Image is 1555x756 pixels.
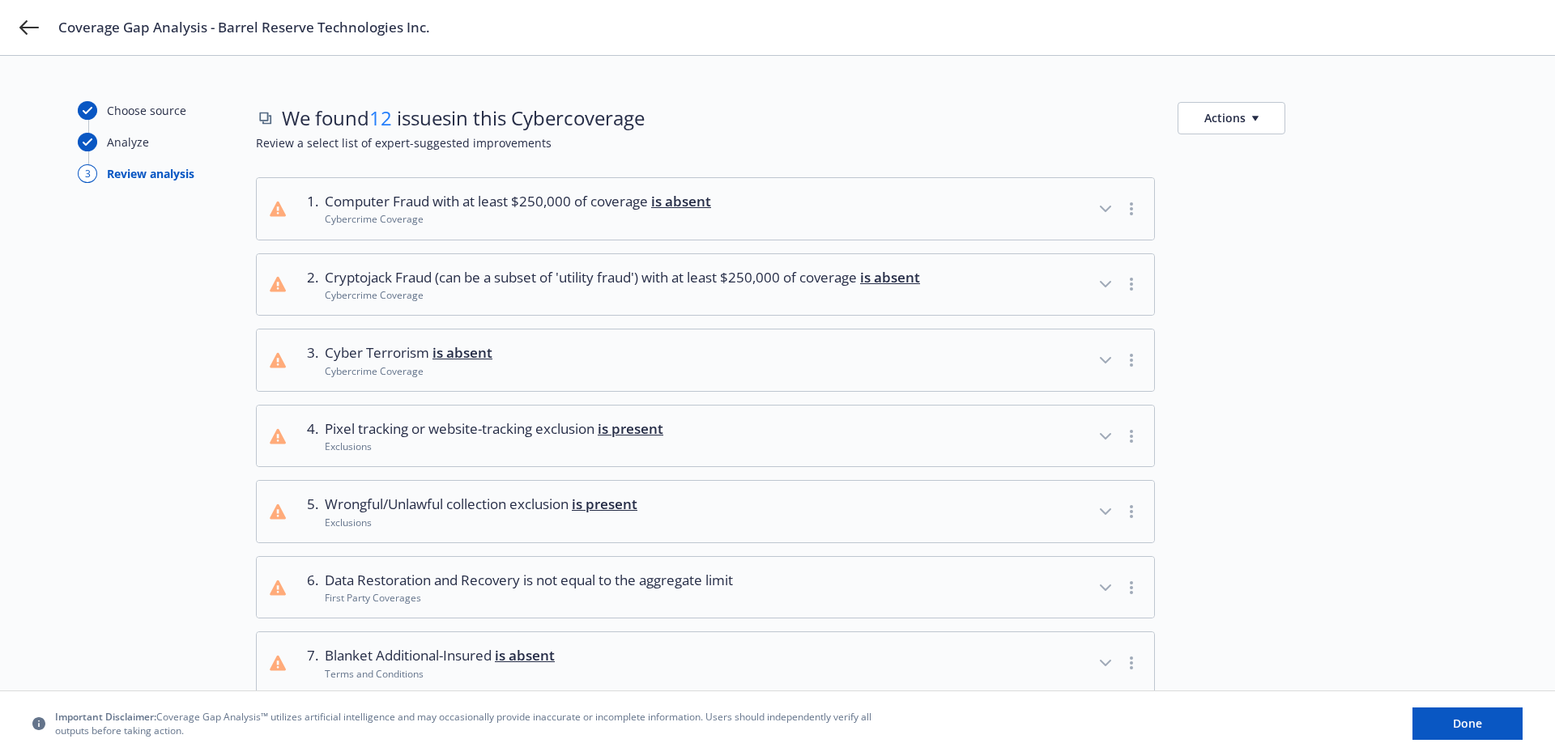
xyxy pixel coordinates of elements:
div: Exclusions [325,516,637,529]
div: Cybercrime Coverage [325,212,711,226]
div: Cybercrime Coverage [325,288,920,302]
span: is not equal to the aggregate limit [523,571,733,589]
button: 4.Pixel tracking or website-tracking exclusion is presentExclusions [257,406,1154,467]
span: Coverage Gap Analysis™ utilizes artificial intelligence and may occasionally provide inaccurate o... [55,710,881,737]
button: 6.Data Restoration and Recovery is not equal to the aggregate limitFirst Party Coverages [257,557,1154,618]
span: Data Restoration and Recovery [325,570,733,591]
button: 3.Cyber Terrorism is absentCybercrime Coverage [257,329,1154,391]
span: Pixel tracking or website-tracking exclusion [325,418,663,440]
span: Important Disclaimer: [55,710,156,724]
span: Blanket Additional-Insured [325,645,555,666]
span: Computer Fraud with at least $250,000 of coverage [325,191,711,212]
div: 5 . [299,494,318,529]
button: 2.Cryptojack Fraud (can be a subset of 'utility fraud') with at least $250,000 of coverage is abs... [257,254,1154,316]
button: Actions [1178,101,1285,134]
span: Cryptojack Fraud (can be a subset of 'utility fraud') with at least $250,000 of coverage [325,267,920,288]
div: Terms and Conditions [325,667,555,681]
span: Wrongful/Unlawful collection exclusion [325,494,637,515]
span: 12 [369,104,392,131]
div: Review analysis [107,165,194,182]
div: Choose source [107,102,186,119]
span: is absent [860,268,920,287]
button: 5.Wrongful/Unlawful collection exclusion is presentExclusions [257,481,1154,542]
div: 2 . [299,267,318,303]
span: We found issues in this Cyber coverage [282,104,645,132]
div: 1 . [299,191,318,227]
button: Actions [1178,102,1285,134]
div: Analyze [107,134,149,151]
div: 7 . [299,645,318,681]
button: 1.Computer Fraud with at least $250,000 of coverage is absentCybercrime Coverage [257,178,1154,240]
div: First Party Coverages [325,591,733,605]
span: is absent [651,192,711,210]
span: is present [572,495,637,513]
span: Cyber Terrorism [325,342,492,363]
span: is absent [495,646,555,665]
span: is present [598,419,663,438]
span: is absent [432,343,492,362]
span: Done [1453,716,1482,731]
div: 4 . [299,418,318,454]
div: Cybercrime Coverage [325,364,492,378]
button: 7.Blanket Additional-Insured is absentTerms and Conditions [257,632,1154,694]
div: Exclusions [325,440,663,453]
button: Done [1412,707,1523,740]
span: Coverage Gap Analysis - Barrel Reserve Technologies Inc. [58,18,430,37]
div: 6 . [299,570,318,605]
div: 3 [78,164,97,183]
span: Review a select list of expert-suggested improvements [256,134,1477,151]
div: 3 . [299,342,318,378]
